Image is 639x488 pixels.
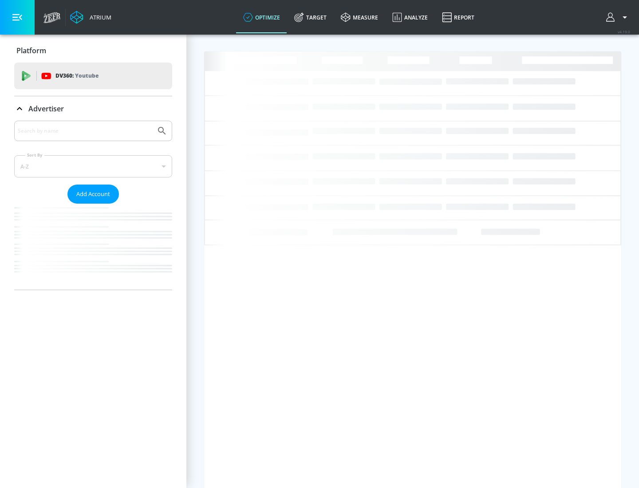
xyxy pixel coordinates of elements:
a: Analyze [385,1,435,33]
a: Target [287,1,334,33]
span: Add Account [76,189,110,199]
label: Sort By [25,152,44,158]
input: Search by name [18,125,152,137]
nav: list of Advertiser [14,204,172,290]
a: Atrium [70,11,111,24]
div: DV360: Youtube [14,63,172,89]
a: Report [435,1,481,33]
div: Advertiser [14,121,172,290]
a: measure [334,1,385,33]
div: Advertiser [14,96,172,121]
div: Platform [14,38,172,63]
div: Atrium [86,13,111,21]
p: Youtube [75,71,99,80]
button: Add Account [67,185,119,204]
p: Platform [16,46,46,55]
p: DV360: [55,71,99,81]
a: optimize [236,1,287,33]
div: A-Z [14,155,172,177]
p: Advertiser [28,104,64,114]
span: v 4.19.0 [618,29,630,34]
